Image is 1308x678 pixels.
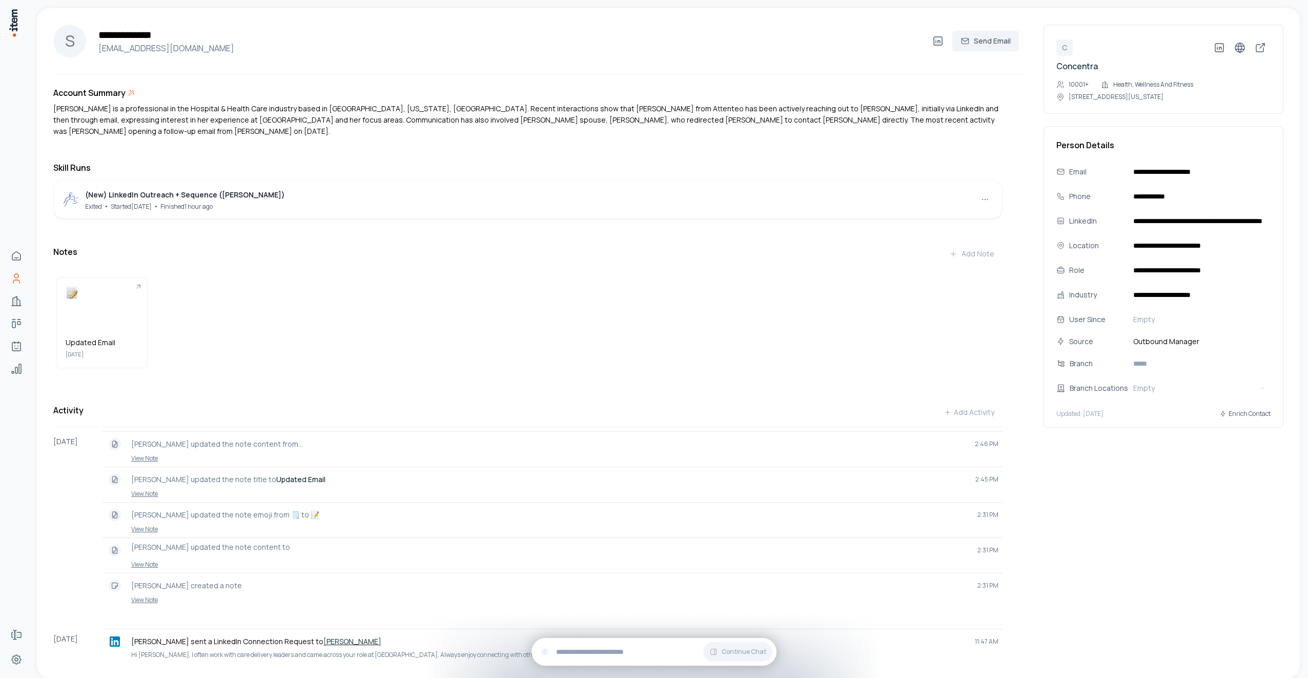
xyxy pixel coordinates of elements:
[1056,139,1271,151] h3: Person Details
[131,510,969,520] p: [PERSON_NAME] updated the note emoji from 🗒️ to 📝
[1056,39,1073,56] div: C
[53,162,1003,174] h3: Skill Runs
[63,191,79,208] img: outbound
[952,31,1019,51] button: Send Email
[1069,191,1125,202] div: Phone
[1056,61,1098,72] a: Concentra
[53,404,84,416] h3: Activity
[1219,405,1271,423] button: Enrich Contact
[1069,215,1125,227] div: LinkedIn
[53,431,103,608] div: [DATE]
[935,402,1003,423] button: Add Activity
[975,637,998,646] span: 11:47 AM
[66,337,138,348] h5: Updated Email
[276,474,325,484] strong: Updated Email
[8,8,18,37] img: Item Brain Logo
[111,202,152,211] span: Started [DATE]
[110,636,120,647] img: linkedin logo
[1069,93,1163,101] p: [STREET_ADDRESS][US_STATE]
[1133,314,1155,325] span: Empty
[977,546,998,554] span: 2:31 PM
[104,201,109,211] span: •
[53,629,103,664] div: [DATE]
[160,202,213,211] span: Finished 1 hour ago
[6,268,27,289] a: People
[131,439,967,449] p: [PERSON_NAME] updated the note content from
[1129,311,1271,328] button: Empty
[1069,336,1125,347] div: Source
[154,201,158,211] span: •
[703,642,772,662] button: Continue Chat
[94,42,928,54] h4: [EMAIL_ADDRESS][DOMAIN_NAME]
[975,475,998,484] span: 2:45 PM
[1070,383,1135,394] div: Branch Locations
[66,287,78,299] img: memo
[107,561,998,569] a: View Note
[1069,289,1125,301] div: Industry
[1056,410,1103,418] p: Updated: [DATE]
[949,249,994,259] div: Add Note
[53,87,126,99] h3: Account Summary
[1069,166,1125,177] div: Email
[131,439,967,449] div: to
[6,313,27,334] a: Deals
[6,336,27,356] a: Agents
[722,648,766,656] span: Continue Chat
[6,291,27,311] a: Companies
[1129,336,1271,347] span: Outbound Manager
[53,103,1003,137] div: [PERSON_NAME] is a professional in the Hospital & Health Care industry based in [GEOGRAPHIC_DATA]...
[6,246,27,266] a: Home
[977,582,998,590] span: 2:31 PM
[107,525,998,533] a: View Note
[85,189,285,201] div: (New) LinkedIn Outreach + Sequence ([PERSON_NAME])
[941,244,1003,264] button: Add Note
[1070,358,1135,369] div: Branch
[66,350,138,359] span: [DATE]
[6,649,27,670] a: Settings
[131,581,969,591] p: [PERSON_NAME] created a note
[85,202,102,211] span: Exited
[975,440,998,448] span: 2:46 PM
[532,638,776,666] div: Continue Chat
[1069,240,1125,251] div: Location
[131,650,998,660] p: Hi [PERSON_NAME], I often work with care delivery leaders and came across your role at [GEOGRAPHI...
[131,636,967,647] p: [PERSON_NAME] sent a LinkedIn Connection Request to
[323,636,381,646] a: [PERSON_NAME]
[977,511,998,519] span: 2:31 PM
[53,246,77,258] h3: Notes
[1069,81,1089,89] p: 10001+
[107,490,998,498] a: View Note
[1113,81,1193,89] p: Health, Wellness And Fitness
[131,474,967,485] p: [PERSON_NAME] updated the note title to
[1069,314,1125,325] div: User Since
[107,454,998,463] a: View Note
[131,542,969,552] p: [PERSON_NAME] updated the note content to
[6,358,27,379] a: Analytics
[107,596,998,604] a: View Note
[6,625,27,645] a: Forms
[1069,265,1125,276] div: Role
[53,25,86,57] div: S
